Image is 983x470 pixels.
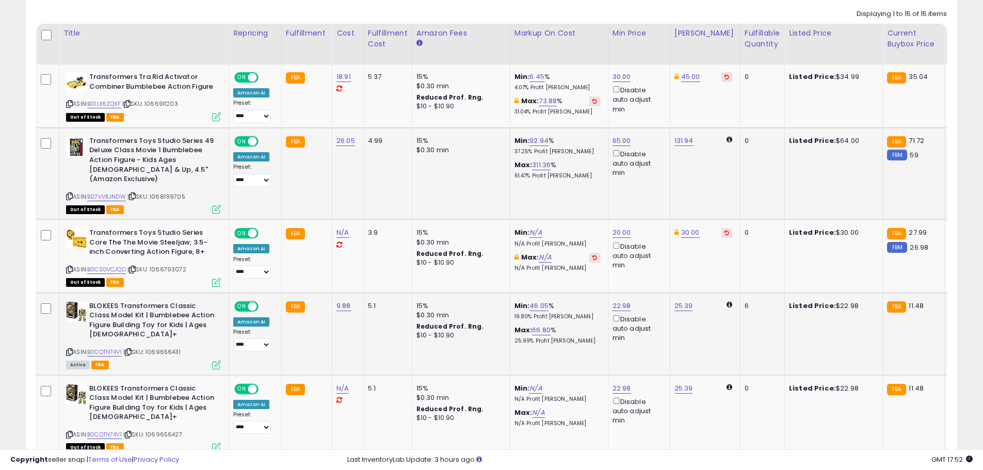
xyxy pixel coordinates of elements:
[674,28,736,39] div: [PERSON_NAME]
[514,160,533,170] b: Max:
[233,411,273,434] div: Preset:
[514,265,600,272] p: N/A Profit [PERSON_NAME]
[416,331,502,340] div: $10 - $10.90
[514,301,530,311] b: Min:
[89,228,215,260] b: Transformers Toys Studio Series Core The The Movie Steeljaw, 3.5-inch Converting Action Figure, 8+
[416,136,502,145] div: 15%
[613,148,662,178] div: Disable auto adjust min
[613,313,662,343] div: Disable auto adjust min
[286,136,305,148] small: FBA
[416,82,502,91] div: $0.30 min
[674,383,693,394] a: 25.39
[127,192,185,201] span: | SKU: 1068199705
[416,258,502,267] div: $10 - $10.90
[931,455,973,464] span: 2025-09-11 17:52 GMT
[613,72,631,82] a: 30.00
[887,301,906,313] small: FBA
[89,72,215,94] b: Transformers Tra Rid Activator Combiner Bumblebee Action Figure
[89,301,215,342] b: BLOKEES Transformers Classic Class Model Kit | Bumblebee Action Figure Building Toy for Kids | Ag...
[613,84,662,114] div: Disable auto adjust min
[123,430,182,439] span: | SKU: 1069656427
[910,242,928,252] span: 26.98
[909,383,924,393] span: 11.48
[887,150,907,160] small: FBM
[529,136,549,146] a: 92.94
[233,152,269,161] div: Amazon AI
[745,28,780,50] div: Fulfillable Quantity
[514,240,600,248] p: N/A Profit [PERSON_NAME]
[106,205,124,214] span: FBA
[514,420,600,427] p: N/A Profit [PERSON_NAME]
[613,28,666,39] div: Min Price
[233,329,273,352] div: Preset:
[127,265,186,273] span: | SKU: 1066793072
[514,148,600,155] p: 37.25% Profit [PERSON_NAME]
[88,455,132,464] a: Terms of Use
[257,229,273,238] span: OFF
[416,238,502,247] div: $0.30 min
[789,383,836,393] b: Listed Price:
[745,228,777,237] div: 0
[416,102,502,111] div: $10 - $10.90
[87,430,122,439] a: B0CQTN74V1
[514,136,530,145] b: Min:
[613,301,631,311] a: 22.98
[235,384,248,393] span: ON
[887,72,906,84] small: FBA
[532,408,544,418] a: N/A
[336,72,351,82] a: 18.91
[10,455,48,464] strong: Copyright
[887,242,907,253] small: FBM
[368,72,404,82] div: 5.37
[521,252,539,262] b: Max:
[347,455,973,465] div: Last InventoryLab Update: 3 hours ago.
[514,396,600,403] p: N/A Profit [PERSON_NAME]
[514,301,600,320] div: %
[91,361,109,369] span: FBA
[106,278,124,287] span: FBA
[789,301,836,311] b: Listed Price:
[233,317,269,327] div: Amazon AI
[66,361,90,369] span: All listings currently available for purchase on Amazon
[887,384,906,395] small: FBA
[514,72,530,82] b: Min:
[539,96,557,106] a: 73.88
[416,322,484,331] b: Reduced Prof. Rng.
[789,228,836,237] b: Listed Price:
[789,72,875,82] div: $34.99
[286,384,305,395] small: FBA
[286,301,305,313] small: FBA
[514,84,600,91] p: 4.07% Profit [PERSON_NAME]
[521,96,539,106] b: Max:
[66,301,87,322] img: 51iB4vNhPXL._SL40_.jpg
[66,278,105,287] span: All listings that are currently out of stock and unavailable for purchase on Amazon
[514,108,600,116] p: 31.04% Profit [PERSON_NAME]
[233,256,273,279] div: Preset:
[613,240,662,270] div: Disable auto adjust min
[613,383,631,394] a: 22.98
[368,301,404,311] div: 5.1
[416,384,502,393] div: 15%
[514,326,600,345] div: %
[233,88,269,98] div: Amazon AI
[529,72,544,82] a: 6.45
[63,28,224,39] div: Title
[66,72,87,93] img: 41UiwiqA+DL._SL40_.jpg
[286,72,305,84] small: FBA
[529,228,542,238] a: N/A
[909,301,924,311] span: 11.48
[613,228,631,238] a: 20.00
[286,28,328,39] div: Fulfillment
[336,28,359,39] div: Cost
[416,249,484,258] b: Reduced Prof. Rng.
[789,384,875,393] div: $22.98
[532,325,551,335] a: 66.80
[674,136,694,146] a: 131.94
[910,150,918,160] span: 59
[257,137,273,145] span: OFF
[368,384,404,393] div: 5.1
[514,136,600,155] div: %
[514,160,600,180] div: %
[233,400,269,409] div: Amazon AI
[134,455,179,464] a: Privacy Policy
